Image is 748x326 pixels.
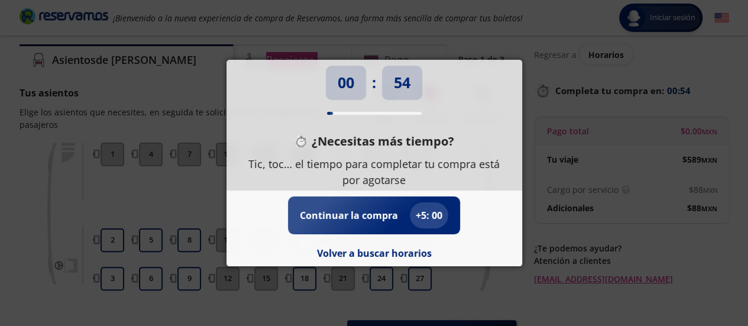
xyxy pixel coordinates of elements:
button: Continuar la compra+5: 00 [300,202,448,228]
button: Volver a buscar horarios [317,246,432,260]
p: ¿Necesitas más tiempo? [312,133,454,150]
p: 54 [394,72,410,94]
iframe: Messagebird Livechat Widget [679,257,736,314]
p: : [372,72,376,94]
p: 00 [338,72,354,94]
p: Tic, toc… el tiempo para completar tu compra está por agotarse [244,156,504,188]
p: Continuar la compra [300,208,398,222]
p: + 5 : 00 [416,208,442,222]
